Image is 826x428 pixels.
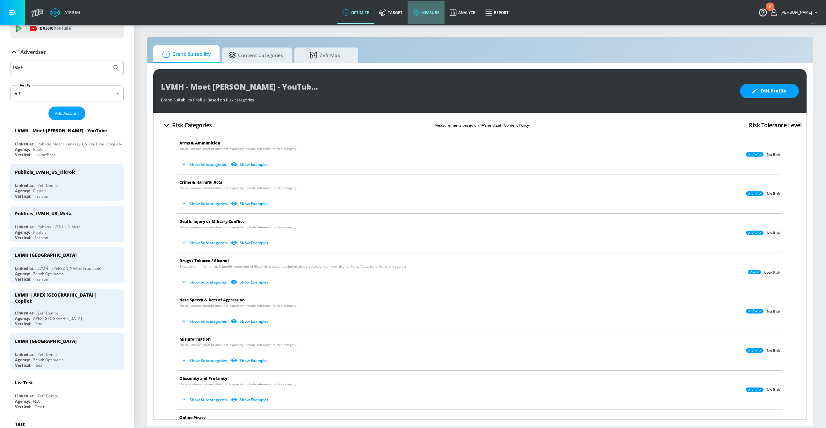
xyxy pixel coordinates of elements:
div: Publicis [33,230,47,235]
div: LVMH [GEOGRAPHIC_DATA] [15,252,77,258]
div: Vertical: [15,277,31,282]
div: Vertical: [15,404,31,410]
div: Retail [34,363,44,368]
div: Agency: [15,357,30,363]
div: LVMH | APEX [GEOGRAPHIC_DATA] | CopilotLinked as:Zefr DemosAgency:APEX [GEOGRAPHIC_DATA]Vertical:... [10,289,124,328]
div: Agency: [15,230,30,235]
div: Linked as: [15,310,34,316]
div: Zenith Optimedia [33,357,64,363]
a: optimize [337,1,374,24]
div: Retail [34,321,44,327]
div: Publicis_Moet Hennessy_US_YouTube_GoogleAds [38,141,125,147]
label: Sort By [18,83,32,87]
div: Publicis [33,147,47,152]
span: Zefr Max [301,48,349,63]
div: Vertical: [15,235,31,240]
div: LVMH [GEOGRAPHIC_DATA]Linked as:LVMH | [PERSON_NAME] (YouTube)Agency:Zenith OptimediaVertical:Fas... [10,247,124,284]
span: Edit Profile [753,87,786,95]
button: Show Examples [229,198,271,209]
button: Show Examples [229,159,271,170]
div: LVMH [GEOGRAPHIC_DATA]Linked as:Zefr DemosAgency:Zenith OptimediaVertical:Retail [10,333,124,370]
a: Analyze [445,1,480,24]
div: Linked as: [15,266,34,271]
div: Vertical: [15,321,31,327]
a: Atrium [50,8,80,17]
div: Liquor/Beer [34,152,55,158]
div: Brand Suitability Profile: Based on Risk categories [161,94,734,103]
div: Fashion [34,194,48,199]
div: Agency: [15,147,30,152]
span: No risk means content does not expressly include reference to this category. [179,225,297,230]
button: Open Resource Center, 2 new notifications [754,3,772,21]
div: Agency: [15,188,30,194]
span: No risk means content does not expressly include reference to this category. [179,382,297,387]
button: Show Subcategories [179,198,229,209]
div: Linked as: [15,393,34,399]
span: Arms & Ammunition [179,140,220,146]
p: Advertiser [20,48,46,55]
div: Test [15,421,25,427]
input: Search by name [13,64,109,72]
div: Publicis [33,188,47,194]
div: Zenith Optimedia [33,271,64,277]
div: Zefr Demos [38,393,59,399]
p: Youtube [54,25,71,32]
h4: Risk Tolerance Level [749,121,801,129]
button: Add Account [48,107,85,120]
span: No risk means content does not expressly include reference to this category. [179,343,297,347]
div: Vertical: [15,194,31,199]
a: Report [480,1,514,24]
span: Add Account [55,110,79,117]
div: Agency: [15,399,30,404]
div: Liv Test [15,380,33,386]
div: Publicis_LVMH_US_TikTokLinked as:Zefr DemosAgency:PublicisVertical:Fashion [10,164,124,201]
span: Online Piracy [179,415,206,420]
button: Show Subcategories [179,277,229,287]
span: login as: shannon.belforti@zefr.com [778,10,812,15]
div: Atrium [62,10,80,15]
span: Hate Speech & Acts of Aggression [179,297,245,303]
a: Target [374,1,408,24]
div: Fashion [34,235,48,240]
span: Drugs / Tobacco / Alcohol [179,258,229,263]
div: LVMH - Moet [PERSON_NAME] - YouTubeLinked as:Publicis_Moet Hennessy_US_YouTube_GoogleAdsAgency:Pu... [10,123,124,159]
p: Low Risk [764,270,780,275]
p: No Risk [767,231,780,236]
div: Vertical: [15,152,31,158]
a: measure [408,1,445,24]
div: Linked as: [15,141,34,147]
div: Publicis_LVMH_US_Meta [38,224,81,230]
div: Fashion [34,277,48,282]
button: Edit Profile [740,84,799,98]
button: Show Subcategories [179,159,229,170]
div: Liv TestLinked as:Zefr DemosAgency:N/AVertical:Other [10,375,124,411]
p: No Risk [767,387,780,393]
span: No risk means content does not expressly include reference to this category. [179,303,297,308]
div: LVMH | [PERSON_NAME] (YouTube) [38,266,101,271]
p: No Risk [767,152,780,157]
div: Agency: [15,271,30,277]
button: Show Subcategories [179,355,229,366]
span: No risk means content does not expressly include reference to this category. [179,146,297,151]
p: No Risk [767,309,780,314]
span: v 4.28.0 [811,21,820,25]
div: Agency: [15,316,30,321]
div: Advertiser [10,43,124,61]
button: Show Subcategories [179,395,229,405]
span: Obscenity and Profanity [179,376,227,381]
div: DV360: Youtube [10,19,124,38]
button: Show Subcategories [179,238,229,248]
p: No Risk [767,348,780,353]
button: Risk Categories [158,118,214,133]
div: A-Z [10,85,124,101]
button: Submit Search [109,61,123,75]
div: Vertical: [15,363,31,368]
h4: Risk Categories [172,121,212,129]
span: Misinformation [179,336,211,342]
div: Linked as: [15,183,34,188]
button: Show Examples [229,277,271,287]
div: APEX [GEOGRAPHIC_DATA] [33,316,82,321]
